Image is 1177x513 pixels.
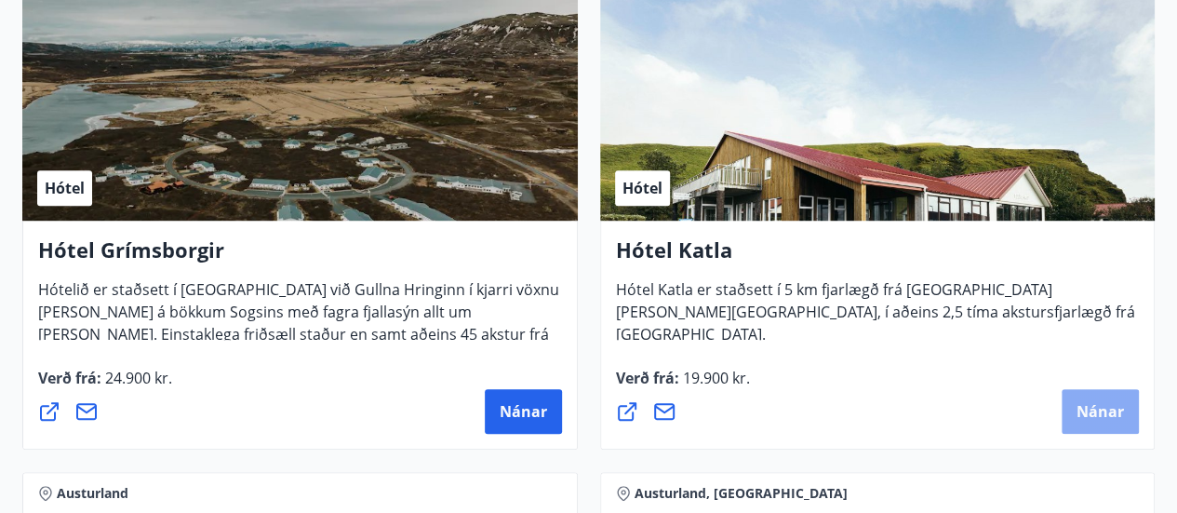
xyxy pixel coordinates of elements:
span: 19.900 kr. [679,368,750,388]
span: Nánar [1077,401,1124,422]
span: Nánar [500,401,547,422]
h4: Hótel Katla [616,236,1140,278]
span: Hótel Katla er staðsett í 5 km fjarlægð frá [GEOGRAPHIC_DATA][PERSON_NAME][GEOGRAPHIC_DATA], í að... [616,279,1135,359]
span: Hótelið er staðsett í [GEOGRAPHIC_DATA] við Gullna Hringinn í kjarri vöxnu [PERSON_NAME] á bökkum... [38,279,559,382]
span: Austurland [57,484,128,503]
button: Nánar [485,389,562,434]
span: Verð frá : [616,368,750,403]
button: Nánar [1062,389,1139,434]
span: Austurland, [GEOGRAPHIC_DATA] [635,484,848,503]
span: Verð frá : [38,368,172,403]
span: Hótel [622,178,662,198]
span: Hótel [45,178,85,198]
span: 24.900 kr. [101,368,172,388]
h4: Hótel Grímsborgir [38,236,562,278]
